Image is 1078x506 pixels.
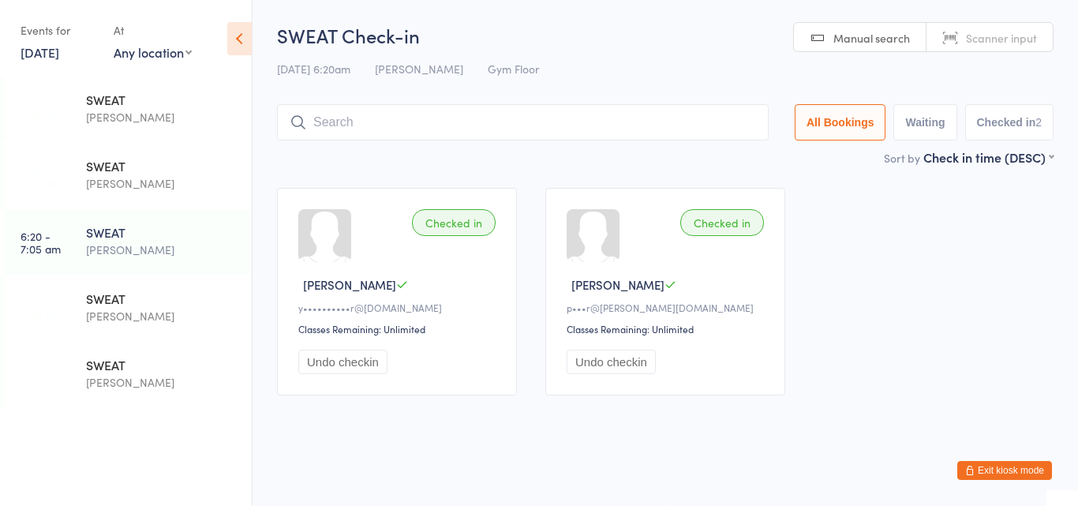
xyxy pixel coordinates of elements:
div: [PERSON_NAME] [86,108,238,126]
div: Classes Remaining: Unlimited [298,322,500,335]
a: 8:00 -8:45 amSWEAT[PERSON_NAME] [5,276,252,341]
div: [PERSON_NAME] [86,174,238,193]
h2: SWEAT Check-in [277,22,1054,48]
a: 4:40 -5:25 amSWEAT[PERSON_NAME] [5,77,252,142]
time: 8:00 - 8:45 am [21,296,62,321]
button: Undo checkin [298,350,387,374]
span: Manual search [833,30,910,46]
a: 5:30 -6:15 amSWEAT[PERSON_NAME] [5,144,252,208]
div: Any location [114,43,192,61]
button: Exit kiosk mode [957,461,1052,480]
a: 9:00 -9:45 amSWEAT[PERSON_NAME] [5,343,252,407]
div: [PERSON_NAME] [86,373,238,392]
button: All Bookings [795,104,886,141]
div: [PERSON_NAME] [86,241,238,259]
time: 4:40 - 5:25 am [21,97,61,122]
div: SWEAT [86,91,238,108]
div: Classes Remaining: Unlimited [567,322,769,335]
time: 5:30 - 6:15 am [21,163,59,189]
div: 2 [1035,116,1042,129]
button: Waiting [893,104,956,141]
span: [DATE] 6:20am [277,61,350,77]
span: [PERSON_NAME] [303,276,396,293]
div: SWEAT [86,223,238,241]
span: [PERSON_NAME] [375,61,463,77]
time: 6:20 - 7:05 am [21,230,61,255]
div: SWEAT [86,356,238,373]
a: [DATE] [21,43,59,61]
div: At [114,17,192,43]
input: Search [277,104,769,141]
span: Scanner input [966,30,1037,46]
div: Check in time (DESC) [923,148,1054,166]
div: [PERSON_NAME] [86,307,238,325]
div: Checked in [680,209,764,236]
div: Checked in [412,209,496,236]
div: SWEAT [86,157,238,174]
time: 9:00 - 9:45 am [21,362,62,388]
div: Events for [21,17,98,43]
span: [PERSON_NAME] [571,276,664,293]
a: 6:20 -7:05 amSWEAT[PERSON_NAME] [5,210,252,275]
button: Undo checkin [567,350,656,374]
label: Sort by [884,150,920,166]
span: Gym Floor [488,61,539,77]
div: SWEAT [86,290,238,307]
button: Checked in2 [965,104,1054,141]
div: y••••••••••r@[DOMAIN_NAME] [298,301,500,314]
div: p•••r@[PERSON_NAME][DOMAIN_NAME] [567,301,769,314]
